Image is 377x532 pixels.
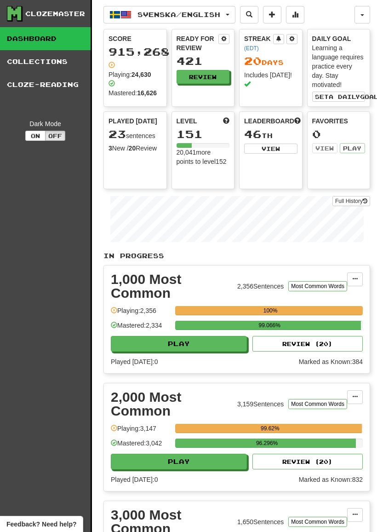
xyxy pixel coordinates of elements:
div: sentences [109,128,162,140]
button: Play [111,454,247,469]
span: Score more points to level up [223,116,229,126]
button: Review (20) [252,454,363,469]
div: 1,650 Sentences [237,517,284,526]
div: Mastered: 3,042 [111,439,171,454]
a: (EDT) [244,45,259,52]
div: Playing: 3,147 [111,424,171,439]
div: 915,268 [109,46,162,58]
button: Most Common Words [288,399,347,409]
div: Includes [DATE]! [244,70,297,89]
div: Marked as Known: 384 [299,357,363,366]
button: Add sentence to collection [263,6,281,23]
span: a daily [329,93,360,100]
div: New / Review [109,144,162,153]
button: Most Common Words [288,517,347,527]
span: Level [177,116,197,126]
div: Learning a language requires practice every day. Stay motivated! [312,43,366,89]
div: Favorites [312,116,366,126]
span: 23 [109,127,126,140]
button: Play [111,336,247,352]
div: th [244,128,297,140]
button: More stats [286,6,304,23]
div: 2,000 Most Common [111,390,233,418]
button: Search sentences [240,6,258,23]
div: 99.62% [178,424,362,433]
div: 96.296% [178,439,356,448]
div: 99.066% [178,321,361,330]
span: 20 [244,54,262,67]
div: Playing: 2,356 [111,306,171,321]
a: Full History [332,196,370,206]
div: Marked as Known: 832 [299,475,363,484]
button: Review [177,70,230,84]
button: View [244,144,297,154]
div: Playing: [109,61,157,79]
div: 421 [177,55,230,67]
strong: 3 [109,145,112,152]
div: Mastered: 2,334 [111,321,171,336]
button: Off [45,131,65,141]
span: Played [DATE]: 0 [111,358,158,365]
div: Day s [244,55,297,67]
span: Played [DATE]: 0 [111,476,158,483]
div: 3,159 Sentences [237,399,284,409]
span: This week in points, UTC [294,116,301,126]
div: 1,000 Most Common [111,272,233,300]
strong: 16,626 [137,89,157,97]
span: Played [DATE] [109,116,157,126]
div: Score [109,34,162,43]
div: 20,041 more points to level 152 [177,148,230,166]
div: Daily Goal [312,34,366,43]
div: Ready for Review [177,34,219,52]
div: Clozemaster [25,9,85,18]
span: Open feedback widget [6,520,76,529]
button: Seta dailygoal [312,92,366,102]
div: Dark Mode [7,119,84,128]
div: 151 [177,128,230,140]
span: Leaderboard [244,116,294,126]
button: Most Common Words [288,281,347,291]
div: Streak [244,34,273,52]
button: Svenska/English [103,6,235,23]
button: Play [340,143,365,153]
button: Review (20) [252,336,363,352]
div: 2,356 Sentences [237,282,284,291]
button: On [25,131,46,141]
span: 46 [244,127,262,140]
div: 100% [178,306,363,315]
strong: 24,630 [131,71,151,78]
div: 0 [312,128,366,140]
button: View [312,143,337,153]
strong: 20 [129,145,136,152]
p: In Progress [103,251,370,260]
span: Svenska / English [137,11,220,18]
div: Mastered: [109,79,162,98]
